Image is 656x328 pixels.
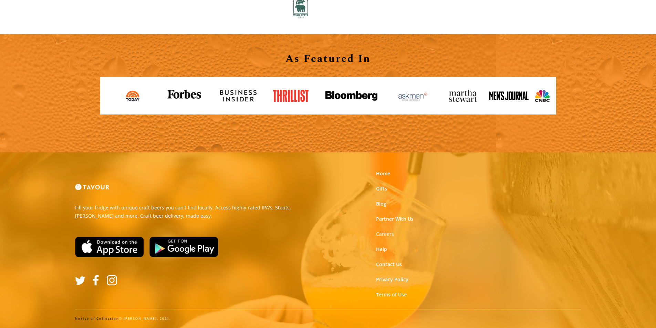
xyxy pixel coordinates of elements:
a: Privacy Policy [376,276,408,283]
strong: As Featured In [285,51,371,67]
div: © [PERSON_NAME], 2021. [75,316,581,321]
a: Partner With Us [376,216,414,222]
a: Notice of Collection [75,316,119,321]
a: Careers [376,231,394,238]
a: Terms of Use [376,291,407,298]
a: Gifts [376,185,387,192]
a: Help [376,246,387,253]
a: Contact Us [376,261,402,268]
a: Blog [376,200,386,207]
p: Fill your fridge with unique craft beers you can't find locally. Access highly-rated IPA's, Stout... [75,204,323,220]
a: Home [376,170,390,177]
